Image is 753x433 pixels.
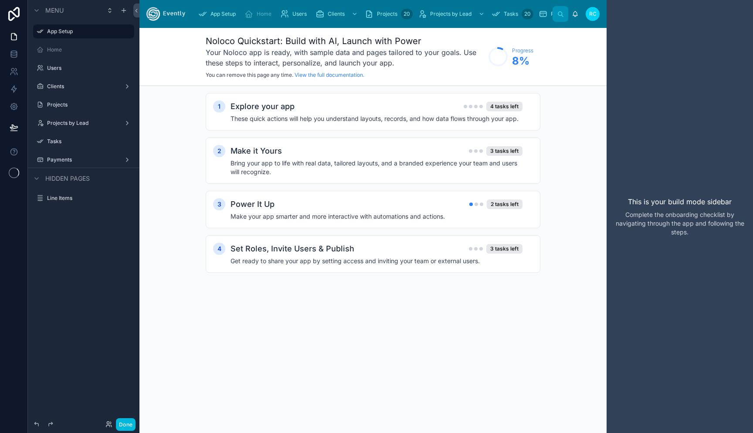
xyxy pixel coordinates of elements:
[206,72,293,78] span: You can remove this page any time.
[206,35,484,47] h1: Noloco Quickstart: Build with AI, Launch with Power
[401,9,413,19] div: 20
[47,138,129,145] label: Tasks
[313,6,362,22] a: Clients
[116,418,136,431] button: Done
[489,6,536,22] a: Tasks20
[242,6,278,22] a: Home
[430,10,471,17] span: Projects by Lead
[47,120,117,127] label: Projects by Lead
[47,101,129,108] label: Projects
[47,83,117,90] label: Clients
[295,72,364,78] a: View the full documentation.
[522,9,533,19] div: 20
[551,10,576,17] span: Payments
[210,10,236,17] span: App Setup
[504,10,518,17] span: Tasks
[415,6,489,22] a: Projects by Lead
[146,7,185,21] img: App logo
[45,174,90,183] span: Hidden pages
[47,28,129,35] label: App Setup
[536,6,604,22] a: Payments
[257,10,271,17] span: Home
[628,196,732,207] p: This is your build mode sidebar
[614,210,746,237] p: Complete the onboarding checklist by navigating through the app and following the steps.
[292,10,307,17] span: Users
[47,156,117,163] label: Payments
[328,10,345,17] span: Clients
[192,4,553,24] div: scrollable content
[362,6,415,22] a: Projects20
[47,195,129,202] label: Line Items
[278,6,313,22] a: Users
[196,6,242,22] a: App Setup
[512,54,533,68] span: 8 %
[512,47,533,54] span: Progress
[47,65,129,72] label: Users
[45,6,64,15] span: Menu
[589,10,597,17] span: RC
[47,46,129,53] label: Home
[377,10,397,17] span: Projects
[206,47,484,68] h3: Your Noloco app is ready, with sample data and pages tailored to your goals. Use these steps to i...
